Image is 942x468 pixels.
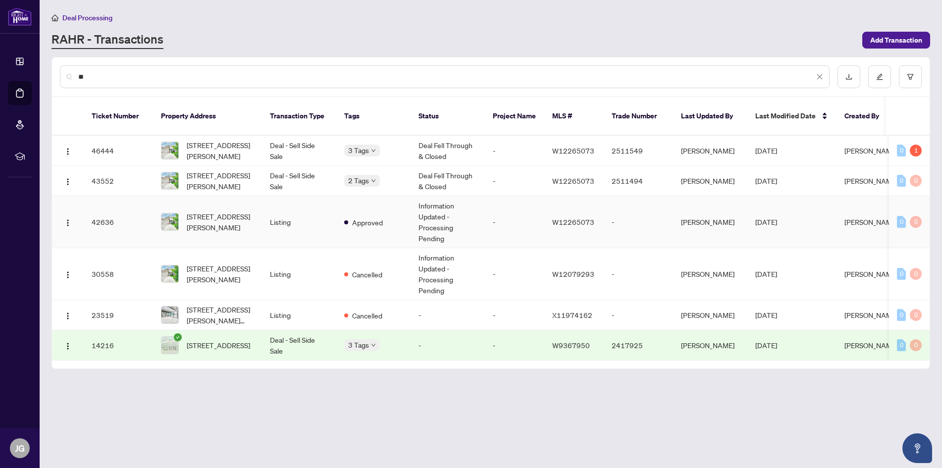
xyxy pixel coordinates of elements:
th: Property Address [153,97,262,136]
td: 30558 [84,248,153,300]
th: MLS # [544,97,604,136]
span: Add Transaction [870,32,922,48]
td: [PERSON_NAME] [673,136,747,166]
img: thumbnail-img [161,337,178,354]
td: Deal Fell Through & Closed [411,166,485,196]
span: 3 Tags [348,339,369,351]
span: Deal Processing [62,13,112,22]
th: Status [411,97,485,136]
span: filter [907,73,914,80]
span: down [371,178,376,183]
span: [STREET_ADDRESS][PERSON_NAME] [187,211,254,233]
td: - [411,300,485,330]
span: W12265073 [552,176,594,185]
span: W9367950 [552,341,590,350]
th: Tags [336,97,411,136]
span: home [52,14,58,21]
img: thumbnail-img [161,142,178,159]
img: logo [8,7,32,26]
div: 0 [897,268,906,280]
button: Add Transaction [862,32,930,49]
span: [DATE] [755,176,777,185]
td: - [485,136,544,166]
span: [PERSON_NAME] [844,217,898,226]
span: download [845,73,852,80]
td: 2511494 [604,166,673,196]
td: 2417925 [604,330,673,361]
img: Logo [64,271,72,279]
span: [STREET_ADDRESS][PERSON_NAME] [187,263,254,285]
span: [DATE] [755,341,777,350]
button: edit [868,65,891,88]
img: Logo [64,148,72,156]
img: thumbnail-img [161,265,178,282]
td: 23519 [84,300,153,330]
span: X11974162 [552,311,592,319]
img: thumbnail-img [161,213,178,230]
th: Created By [837,97,896,136]
th: Project Name [485,97,544,136]
button: Logo [60,307,76,323]
td: - [485,248,544,300]
th: Last Updated By [673,97,747,136]
div: 0 [910,268,922,280]
span: [PERSON_NAME] [844,176,898,185]
span: [PERSON_NAME] [844,311,898,319]
div: 0 [897,175,906,187]
td: [PERSON_NAME] [673,196,747,248]
div: 0 [897,339,906,351]
th: Ticket Number [84,97,153,136]
th: Trade Number [604,97,673,136]
span: [DATE] [755,311,777,319]
span: Cancelled [352,310,382,321]
td: - [485,196,544,248]
td: - [411,330,485,361]
td: 2511549 [604,136,673,166]
span: [PERSON_NAME] [844,146,898,155]
div: 0 [897,309,906,321]
span: [STREET_ADDRESS][PERSON_NAME][PERSON_NAME] [187,304,254,326]
span: [STREET_ADDRESS][PERSON_NAME] [187,140,254,161]
span: [DATE] [755,146,777,155]
span: W12265073 [552,217,594,226]
td: 43552 [84,166,153,196]
td: 46444 [84,136,153,166]
td: [PERSON_NAME] [673,166,747,196]
td: - [485,330,544,361]
button: Logo [60,266,76,282]
td: - [485,166,544,196]
th: Transaction Type [262,97,336,136]
div: 0 [897,145,906,156]
img: Logo [64,342,72,350]
button: Logo [60,143,76,158]
td: Information Updated - Processing Pending [411,248,485,300]
img: Logo [64,219,72,227]
td: - [604,196,673,248]
button: Logo [60,173,76,189]
span: W12265073 [552,146,594,155]
span: edit [876,73,883,80]
span: [DATE] [755,217,777,226]
span: W12079293 [552,269,594,278]
div: 0 [910,309,922,321]
button: download [837,65,860,88]
div: 0 [910,175,922,187]
button: Logo [60,214,76,230]
span: [STREET_ADDRESS][PERSON_NAME] [187,170,254,192]
button: filter [899,65,922,88]
td: [PERSON_NAME] [673,300,747,330]
td: Information Updated - Processing Pending [411,196,485,248]
td: Deal - Sell Side Sale [262,330,336,361]
td: - [485,300,544,330]
span: down [371,343,376,348]
img: Logo [64,178,72,186]
td: [PERSON_NAME] [673,330,747,361]
div: 1 [910,145,922,156]
span: Cancelled [352,269,382,280]
td: Deal - Sell Side Sale [262,136,336,166]
td: - [604,248,673,300]
button: Logo [60,337,76,353]
span: [PERSON_NAME] [844,341,898,350]
span: close [816,73,823,80]
span: check-circle [174,333,182,341]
